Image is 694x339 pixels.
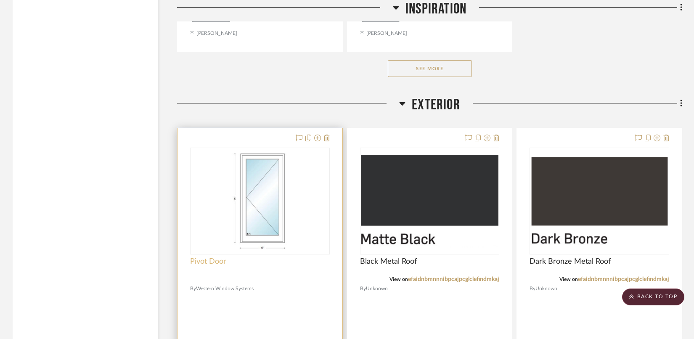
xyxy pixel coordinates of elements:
span: Pivot Door [190,257,226,266]
div: 0 [191,148,329,254]
span: View on [559,277,578,282]
span: Exterior [412,96,460,114]
img: Black Metal Roof [361,155,499,248]
span: Dark Bronze Metal Roof [530,257,611,266]
div: 0 [530,148,669,254]
img: Dark Bronze Metal Roof [530,157,668,245]
img: Pivot Door [229,148,291,254]
span: Black Metal Roof [360,257,417,266]
span: By [360,285,366,293]
span: Unknown [366,285,388,293]
span: Unknown [535,285,557,293]
a: efaidnbmnnnibpcajpcglclefindmkaj [578,276,669,282]
span: By [190,285,196,293]
span: View on [389,277,408,282]
span: Western Window Systems [196,285,254,293]
span: By [530,285,535,293]
scroll-to-top-button: BACK TO TOP [622,289,684,305]
div: 0 [360,148,499,254]
a: efaidnbmnnnibpcajpcglclefindmkaj [408,276,499,282]
button: See More [388,60,472,77]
